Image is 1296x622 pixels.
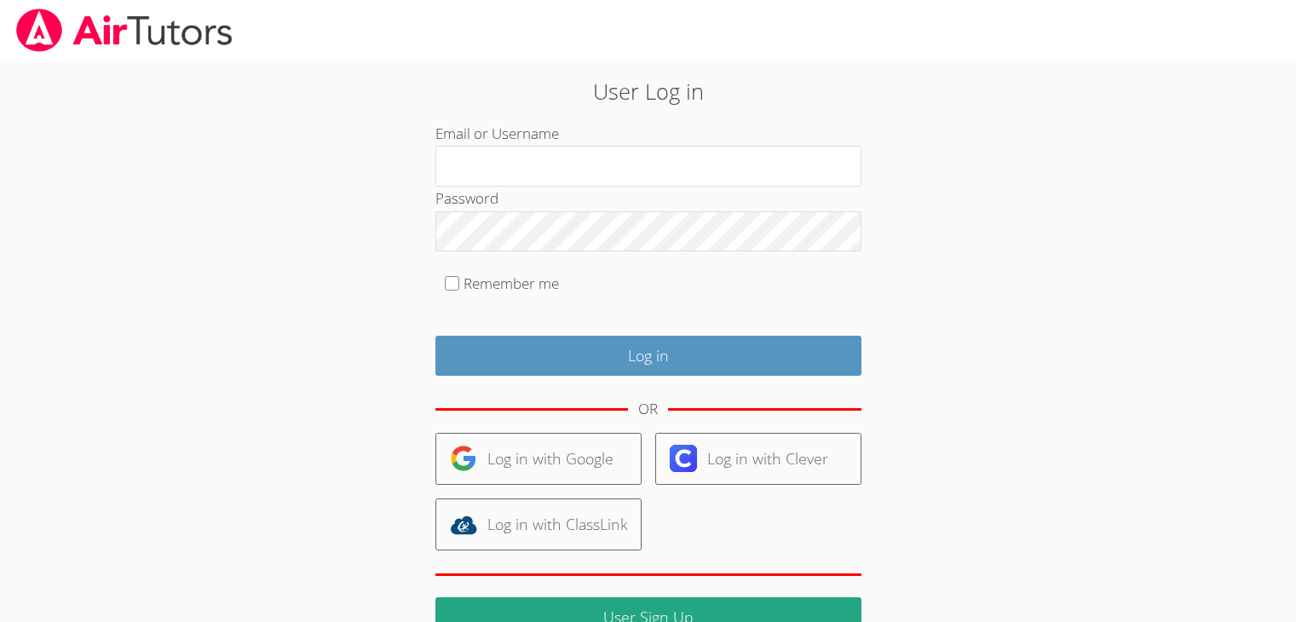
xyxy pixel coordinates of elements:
label: Remember me [464,274,559,293]
img: clever-logo-6eab21bc6e7a338710f1a6ff85c0baf02591cd810cc4098c63d3a4b26e2feb20.svg [670,445,697,472]
a: Log in with ClassLink [435,498,642,550]
img: airtutors_banner-c4298cdbf04f3fff15de1276eac7730deb9818008684d7c2e4769d2f7ddbe033.png [14,9,234,52]
label: Password [435,188,498,208]
input: Log in [435,336,861,376]
a: Log in with Google [435,433,642,485]
img: classlink-logo-d6bb404cc1216ec64c9a2012d9dc4662098be43eaf13dc465df04b49fa7ab582.svg [450,511,477,538]
label: Email or Username [435,124,559,143]
a: Log in with Clever [655,433,861,485]
h2: User Log in [298,75,998,107]
img: google-logo-50288ca7cdecda66e5e0955fdab243c47b7ad437acaf1139b6f446037453330a.svg [450,445,477,472]
div: OR [638,397,658,422]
